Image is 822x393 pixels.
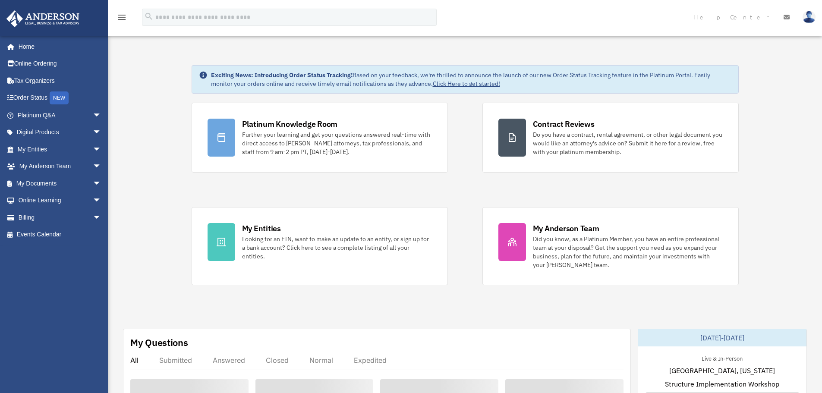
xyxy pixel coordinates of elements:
a: Digital Productsarrow_drop_down [6,124,114,141]
span: arrow_drop_down [93,209,110,226]
a: Online Ordering [6,55,114,72]
div: Looking for an EIN, want to make an update to an entity, or sign up for a bank account? Click her... [242,235,432,261]
a: My Documentsarrow_drop_down [6,175,114,192]
div: My Anderson Team [533,223,599,234]
div: Contract Reviews [533,119,595,129]
a: My Anderson Team Did you know, as a Platinum Member, you have an entire professional team at your... [482,207,739,285]
div: Submitted [159,356,192,365]
span: [GEOGRAPHIC_DATA], [US_STATE] [669,365,775,376]
span: arrow_drop_down [93,175,110,192]
span: arrow_drop_down [93,124,110,141]
div: My Entities [242,223,281,234]
a: My Entities Looking for an EIN, want to make an update to an entity, or sign up for a bank accoun... [192,207,448,285]
strong: Exciting News: Introducing Order Status Tracking! [211,71,353,79]
a: Online Learningarrow_drop_down [6,192,114,209]
i: menu [117,12,127,22]
a: Contract Reviews Do you have a contract, rental agreement, or other legal document you would like... [482,103,739,173]
div: NEW [50,91,69,104]
span: arrow_drop_down [93,141,110,158]
a: Billingarrow_drop_down [6,209,114,226]
div: Live & In-Person [695,353,750,362]
a: My Entitiesarrow_drop_down [6,141,114,158]
div: Platinum Knowledge Room [242,119,338,129]
i: search [144,12,154,21]
a: My Anderson Teamarrow_drop_down [6,158,114,175]
div: Do you have a contract, rental agreement, or other legal document you would like an attorney's ad... [533,130,723,156]
a: Platinum Q&Aarrow_drop_down [6,107,114,124]
div: Normal [309,356,333,365]
img: Anderson Advisors Platinum Portal [4,10,82,27]
div: Further your learning and get your questions answered real-time with direct access to [PERSON_NAM... [242,130,432,156]
div: Closed [266,356,289,365]
img: User Pic [803,11,816,23]
div: Answered [213,356,245,365]
a: Click Here to get started! [433,80,500,88]
a: Events Calendar [6,226,114,243]
div: [DATE]-[DATE] [638,329,806,346]
a: Home [6,38,110,55]
a: Order StatusNEW [6,89,114,107]
div: Expedited [354,356,387,365]
div: Based on your feedback, we're thrilled to announce the launch of our new Order Status Tracking fe... [211,71,731,88]
span: Structure Implementation Workshop [665,379,779,389]
span: arrow_drop_down [93,158,110,176]
a: Tax Organizers [6,72,114,89]
span: arrow_drop_down [93,107,110,124]
a: menu [117,15,127,22]
div: My Questions [130,336,188,349]
a: Platinum Knowledge Room Further your learning and get your questions answered real-time with dire... [192,103,448,173]
div: Did you know, as a Platinum Member, you have an entire professional team at your disposal? Get th... [533,235,723,269]
div: All [130,356,139,365]
span: arrow_drop_down [93,192,110,210]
